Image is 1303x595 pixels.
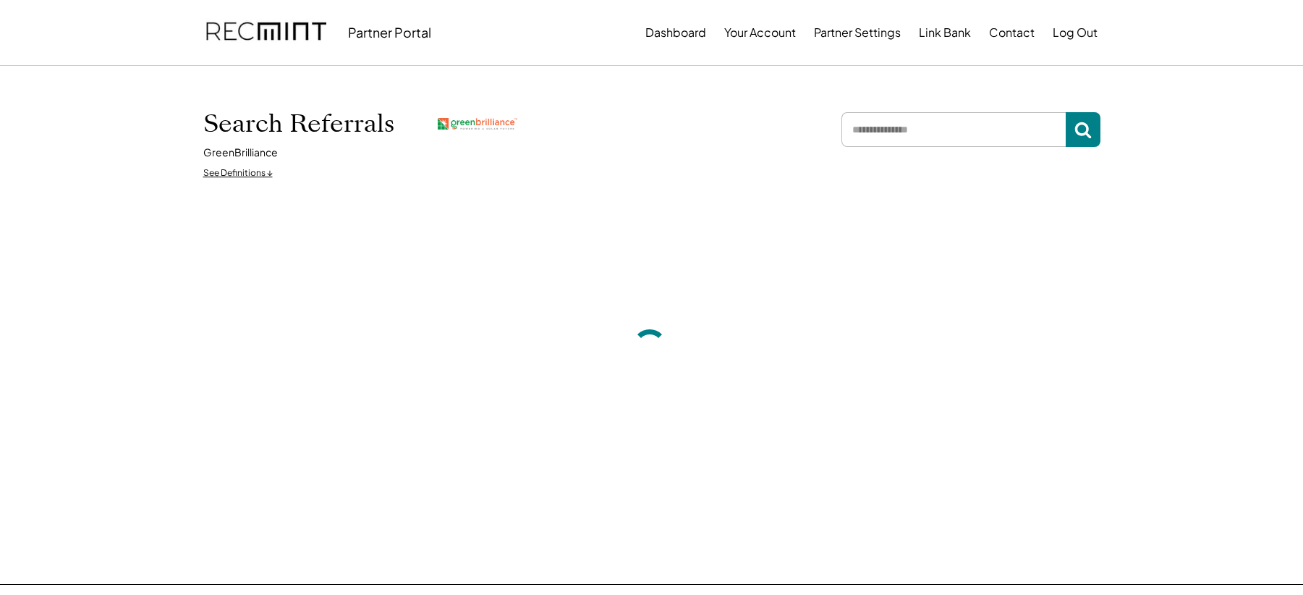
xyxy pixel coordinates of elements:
[989,18,1035,47] button: Contact
[438,118,517,129] img: greenbrilliance.png
[1053,18,1098,47] button: Log Out
[814,18,901,47] button: Partner Settings
[203,109,394,139] h1: Search Referrals
[919,18,971,47] button: Link Bank
[206,8,326,57] img: recmint-logotype%403x.png
[203,167,273,180] div: See Definitions ↓
[645,18,706,47] button: Dashboard
[348,24,431,41] div: Partner Portal
[724,18,796,47] button: Your Account
[203,145,278,160] div: GreenBrilliance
